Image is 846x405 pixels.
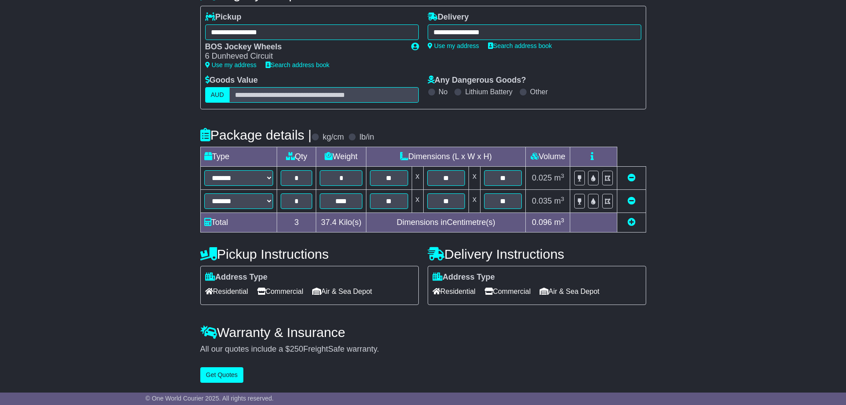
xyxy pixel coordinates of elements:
td: Weight [316,147,366,167]
td: 3 [277,213,316,233]
td: Type [200,147,277,167]
span: m [554,218,564,227]
span: m [554,173,564,182]
label: No [439,88,448,96]
td: Dimensions in Centimetre(s) [366,213,526,233]
label: AUD [205,87,230,103]
a: Use my address [428,42,479,49]
label: Delivery [428,12,469,22]
td: Total [200,213,277,233]
span: m [554,196,564,205]
td: x [412,190,423,213]
a: Add new item [628,218,635,227]
span: Residential [433,285,476,298]
a: Remove this item [628,196,635,205]
td: Volume [526,147,570,167]
td: x [469,167,481,190]
td: x [412,167,423,190]
div: All our quotes include a $ FreightSafe warranty. [200,345,646,354]
span: 0.025 [532,173,552,182]
span: Residential [205,285,248,298]
h4: Package details | [200,128,312,142]
span: Commercial [485,285,531,298]
label: Other [530,88,548,96]
sup: 3 [561,217,564,224]
label: Pickup [205,12,242,22]
span: 0.096 [532,218,552,227]
h4: Warranty & Insurance [200,325,646,340]
span: 0.035 [532,196,552,205]
sup: 3 [561,172,564,179]
sup: 3 [561,196,564,202]
h4: Delivery Instructions [428,247,646,261]
label: Address Type [205,273,268,282]
a: Search address book [488,42,552,49]
td: Dimensions (L x W x H) [366,147,526,167]
td: Qty [277,147,316,167]
button: Get Quotes [200,367,244,383]
label: lb/in [359,132,374,142]
label: kg/cm [322,132,344,142]
span: Commercial [257,285,303,298]
td: Kilo(s) [316,213,366,233]
h4: Pickup Instructions [200,247,419,261]
div: 6 Dunheved Circuit [205,52,402,61]
label: Any Dangerous Goods? [428,76,526,85]
span: Air & Sea Depot [540,285,600,298]
span: Air & Sea Depot [312,285,372,298]
a: Search address book [266,61,330,68]
span: 37.4 [321,218,337,227]
td: x [469,190,481,213]
label: Lithium Battery [465,88,512,96]
label: Goods Value [205,76,258,85]
span: 250 [290,345,303,353]
span: © One World Courier 2025. All rights reserved. [146,395,274,402]
a: Use my address [205,61,257,68]
a: Remove this item [628,173,635,182]
label: Address Type [433,273,495,282]
div: BOS Jockey Wheels [205,42,402,52]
